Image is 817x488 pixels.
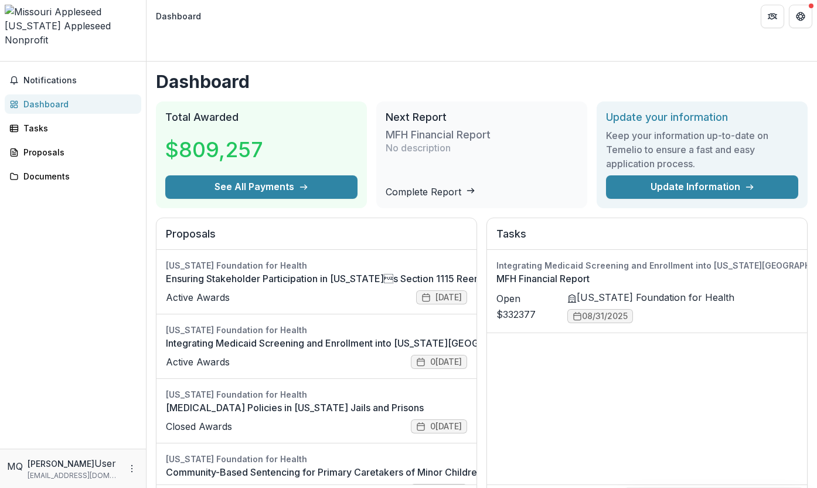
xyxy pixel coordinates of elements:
[166,272,655,286] a: Ensuring Stakeholder Participation in [US_STATE]s Section 1115 Reentry Opportunity Waiver Drafti...
[5,34,48,46] span: Nonprofit
[166,228,467,250] h2: Proposals
[496,228,798,250] h2: Tasks
[23,146,132,158] div: Proposals
[166,465,725,479] a: Community-Based Sentencing for Primary Caretakers of Minor Children When Caretakers Are Convicted...
[165,111,358,124] h2: Total Awarded
[7,459,23,473] div: Mary Quandt
[789,5,812,28] button: Get Help
[386,186,475,198] a: Complete Report
[5,5,141,19] img: Missouri Appleseed
[5,71,141,90] button: Notifications
[23,76,137,86] span: Notifications
[156,10,201,22] div: Dashboard
[386,111,578,124] h2: Next Report
[165,175,358,199] button: See All Payments
[28,457,94,470] p: [PERSON_NAME]
[386,141,451,155] p: No description
[5,19,141,33] div: [US_STATE] Appleseed
[5,143,141,162] a: Proposals
[151,8,206,25] nav: breadcrumb
[23,122,132,134] div: Tasks
[125,462,139,476] button: More
[606,111,798,124] h2: Update your information
[94,456,116,470] p: User
[761,5,784,28] button: Partners
[165,134,263,165] h3: $809,257
[5,167,141,186] a: Documents
[386,128,491,141] h3: MFH Financial Report
[606,128,798,171] h3: Keep your information up-to-date on Temelio to ensure a fast and easy application process.
[23,170,132,182] div: Documents
[166,401,467,415] a: [MEDICAL_DATA] Policies in [US_STATE] Jails and Prisons
[5,118,141,138] a: Tasks
[606,175,798,199] a: Update Information
[5,94,141,114] a: Dashboard
[28,470,120,481] p: [EMAIL_ADDRESS][DOMAIN_NAME]
[166,336,569,350] a: Integrating Medicaid Screening and Enrollment into [US_STATE][GEOGRAPHIC_DATA] Jails
[23,98,132,110] div: Dashboard
[156,71,808,92] h1: Dashboard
